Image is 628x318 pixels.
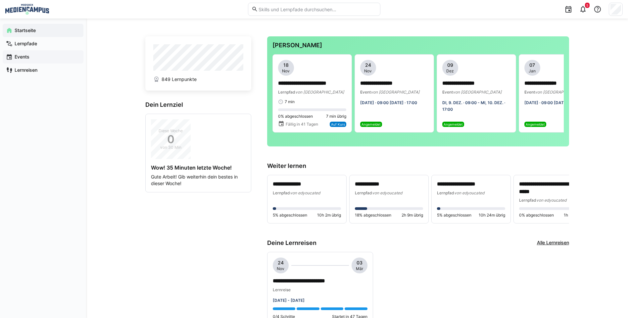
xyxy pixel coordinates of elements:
span: von [GEOGRAPHIC_DATA] [371,90,419,95]
span: Di, 9. Dez. · 09:00 - Mi, 10. Dez. · 17:00 [442,100,505,112]
span: [DATE] · 09:00 [DATE] · 17:00 [524,100,581,105]
span: 7 min [285,99,295,104]
span: 5% abgeschlossen [273,213,307,218]
span: 18% abgeschlossen [355,213,391,218]
a: Alle Lernreisen [537,239,569,247]
span: 5 [586,3,588,7]
span: Nov [282,68,290,74]
span: Lernpfad [437,190,454,195]
span: [DATE] - [DATE] [273,298,305,303]
span: von edyoucated [454,190,484,195]
span: 849 Lernpunkte [162,76,197,83]
h3: Deine Lernreisen [267,239,316,247]
span: 03 [357,259,362,266]
span: Angemeldet [526,122,545,126]
h3: Weiter lernen [267,162,569,170]
span: 5% abgeschlossen [437,213,471,218]
span: von edyoucated [536,198,566,203]
span: [DATE] · 09:00 [DATE] · 17:00 [360,100,417,105]
span: Event [360,90,371,95]
span: 09 [447,62,453,68]
h3: Dein Lernziel [145,101,251,108]
span: Angemeldet [362,122,381,126]
span: Lernpfad [273,190,290,195]
span: von edyoucated [372,190,402,195]
input: Skills und Lernpfade durchsuchen… [258,6,376,12]
span: Lernpfad [278,90,295,95]
span: von [GEOGRAPHIC_DATA] [453,90,502,95]
span: 0% abgeschlossen [278,114,313,119]
span: Jan [529,68,536,74]
span: 10h 24m übrig [479,213,505,218]
span: Lernreise [273,287,291,292]
span: 18 [283,62,289,68]
span: Angemeldet [444,122,463,126]
span: Auf Kurs [331,122,345,126]
span: 1h 52m übrig [564,213,587,218]
span: Lernpfad [355,190,372,195]
span: Lernpfad [519,198,536,203]
span: Event [442,90,453,95]
p: Gute Arbeit! Gib weiterhin dein bestes in dieser Woche! [151,174,246,187]
span: 7 min übrig [326,114,346,119]
span: Nov [277,266,284,271]
span: Fällig in 41 Tagen [286,122,318,127]
span: von [GEOGRAPHIC_DATA] [295,90,344,95]
span: 07 [529,62,535,68]
h3: [PERSON_NAME] [272,42,564,49]
span: Dez [446,68,454,74]
span: 24 [278,259,284,266]
span: 24 [365,62,371,68]
h4: Wow! 35 Minuten letzte Woche! [151,164,246,171]
span: 2h 9m übrig [402,213,423,218]
span: Event [524,90,535,95]
span: Nov [364,68,372,74]
span: 0% abgeschlossen [519,213,554,218]
span: von edyoucated [290,190,320,195]
span: von [GEOGRAPHIC_DATA] [535,90,584,95]
span: 10h 2m übrig [317,213,341,218]
span: Mär [356,266,363,271]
